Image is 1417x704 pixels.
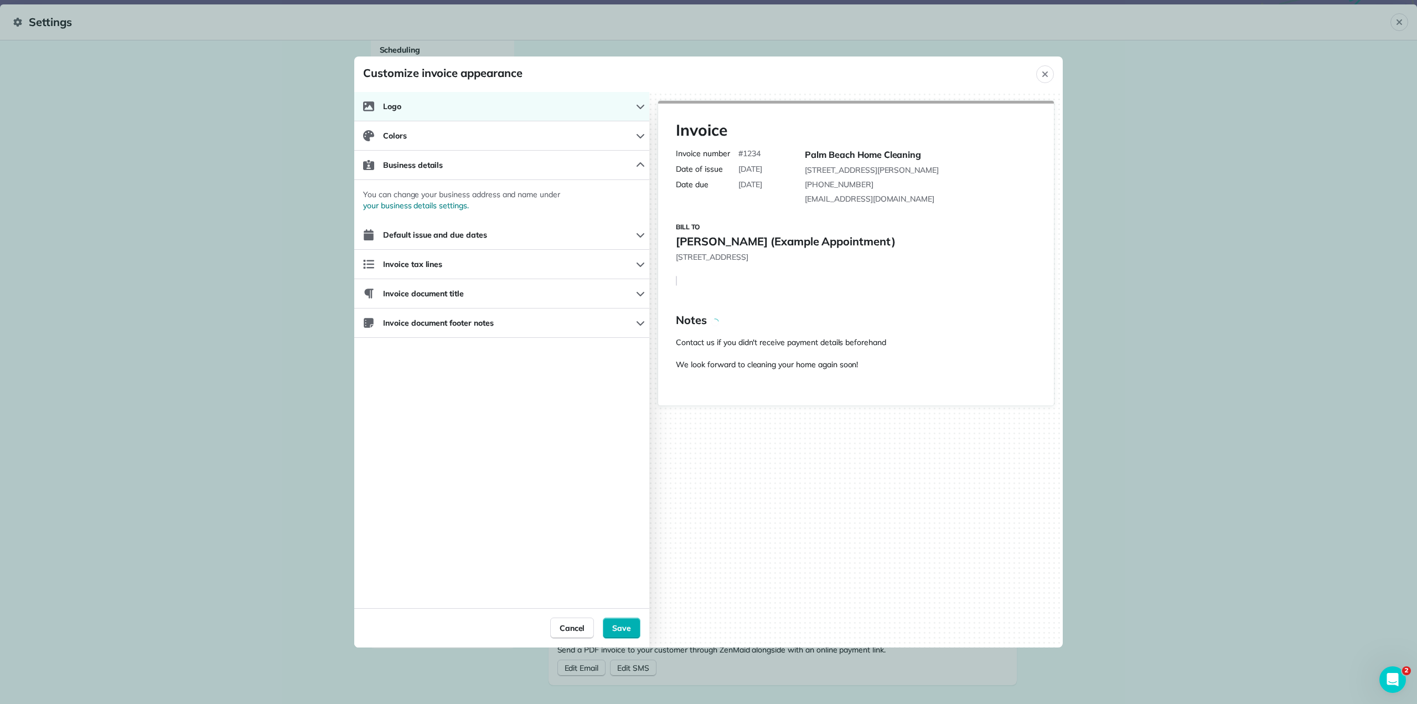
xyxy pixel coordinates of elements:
[676,234,896,249] span: [PERSON_NAME] (Example Appointment)
[383,101,401,112] span: Logo
[676,163,733,174] span: Date of issue
[738,179,762,190] span: [DATE]
[805,148,946,161] span: Palm Beach Home Cleaning
[383,160,443,171] span: Business details
[805,194,934,204] span: [EMAIL_ADDRESS][DOMAIN_NAME]
[1379,666,1406,693] iframe: Intercom live chat
[354,151,649,180] button: Business details
[805,179,873,189] span: [PHONE_NUMBER]
[354,279,649,309] button: Invoice document title
[676,179,733,190] span: Date due
[1036,65,1054,83] button: Close
[676,223,700,232] span: Bill to
[805,165,946,176] span: [STREET_ADDRESS][PERSON_NAME]
[612,623,631,634] span: Save
[383,130,407,141] span: Colors
[676,312,707,328] span: Notes
[738,163,762,174] span: [DATE]
[354,180,649,220] div: Business details
[363,65,523,83] h1: Customize invoice appearance
[354,309,649,338] button: Invoice document footer notes
[550,618,594,639] button: Cancel
[560,623,585,634] span: Cancel
[676,121,1036,139] h1: Invoice
[363,200,469,211] a: your business details settings.
[383,259,442,270] span: Invoice tax lines
[603,618,640,639] button: Save
[354,121,649,151] button: Colors
[676,337,886,370] p: Contact us if you didn't receive payment details beforehand We look forward to cleaning your home...
[354,220,649,250] button: Default issue and due dates
[354,250,649,279] button: Invoice tax lines
[383,288,464,299] span: Invoice document title
[1402,666,1411,675] span: 2
[383,229,487,240] span: Default issue and due dates
[354,92,649,121] button: Logo
[805,193,934,205] a: [EMAIL_ADDRESS][DOMAIN_NAME]
[805,179,873,191] a: [PHONE_NUMBER]
[738,148,761,159] span: # 1234
[676,251,748,263] span: [STREET_ADDRESS]
[676,148,733,159] span: Invoice number
[363,189,560,211] span: You can change your business address and name under
[383,317,494,328] span: Invoice document footer notes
